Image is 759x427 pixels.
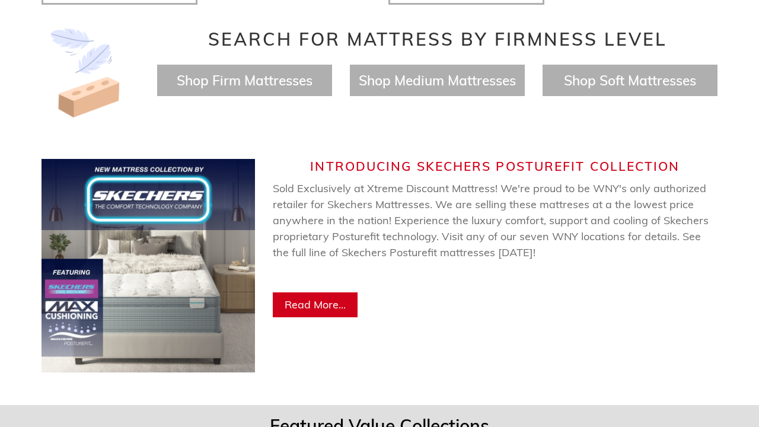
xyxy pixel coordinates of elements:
span: Introducing Skechers Posturefit Collection [310,158,680,174]
span: Search for Mattress by Firmness Level [208,28,667,50]
a: Shop Firm Mattresses [177,72,312,89]
a: Shop Medium Mattresses [359,72,516,89]
span: Sold Exclusively at Xtreme Discount Mattress! We're proud to be WNY's only authorized retailer fo... [273,181,709,291]
span: Read More... [285,298,346,311]
a: Shop Soft Mattresses [564,72,696,89]
img: Skechers Web Banner (750 x 750 px) (2).jpg__PID:de10003e-3404-460f-8276-e05f03caa093 [42,159,255,372]
img: Image-of-brick- and-feather-representing-firm-and-soft-feel [42,28,130,117]
a: Read More... [273,292,358,317]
